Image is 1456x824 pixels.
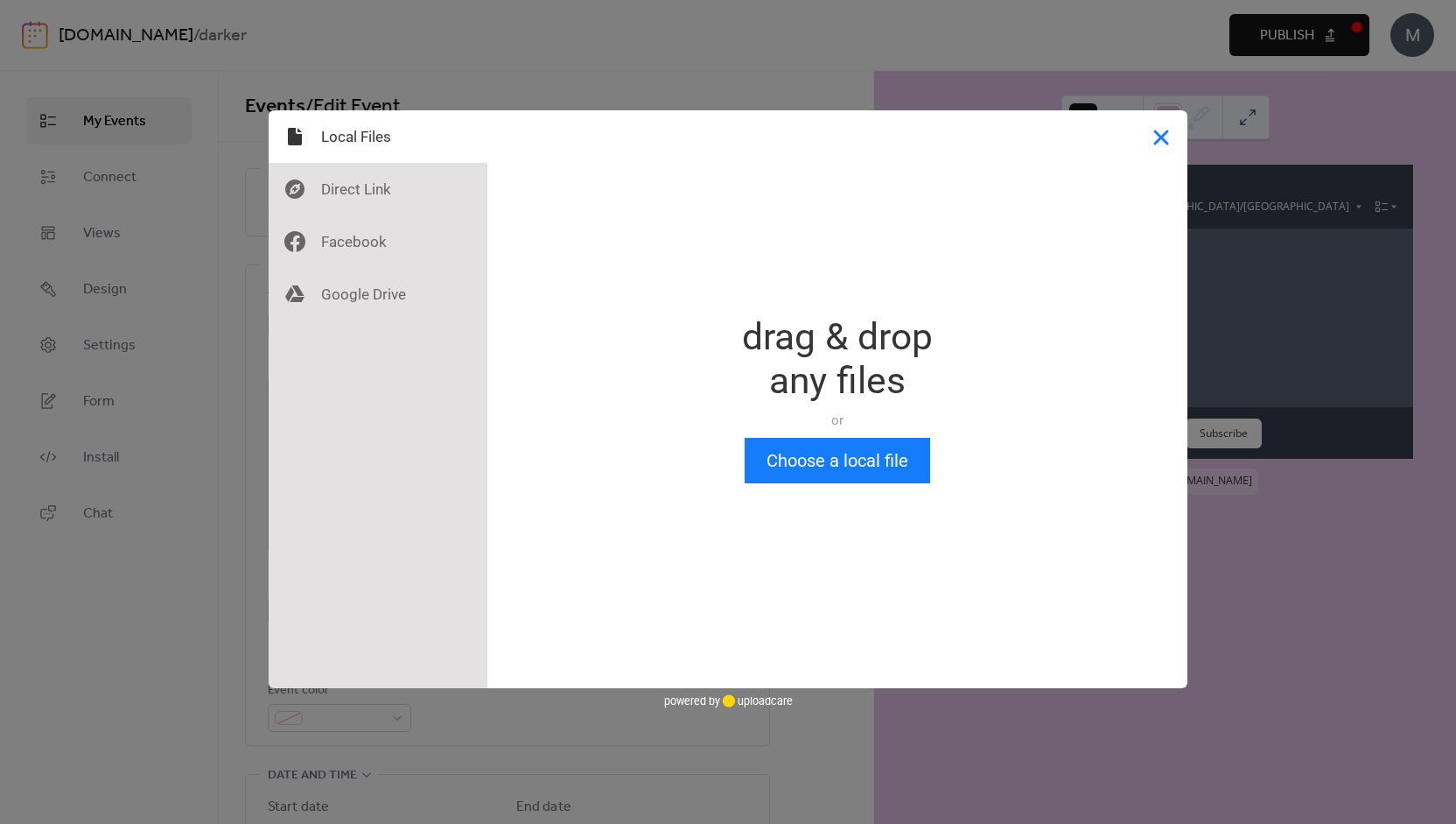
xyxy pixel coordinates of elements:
div: drag & drop any files [742,315,933,403]
div: Local Files [269,110,487,163]
button: Choose a local file [745,438,930,483]
div: or [742,412,933,429]
a: uploadcare [720,694,793,708]
button: Close [1135,110,1187,163]
div: Direct Link [269,163,487,215]
div: Facebook [269,215,487,268]
div: Google Drive [269,268,487,320]
div: powered by [664,688,793,715]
